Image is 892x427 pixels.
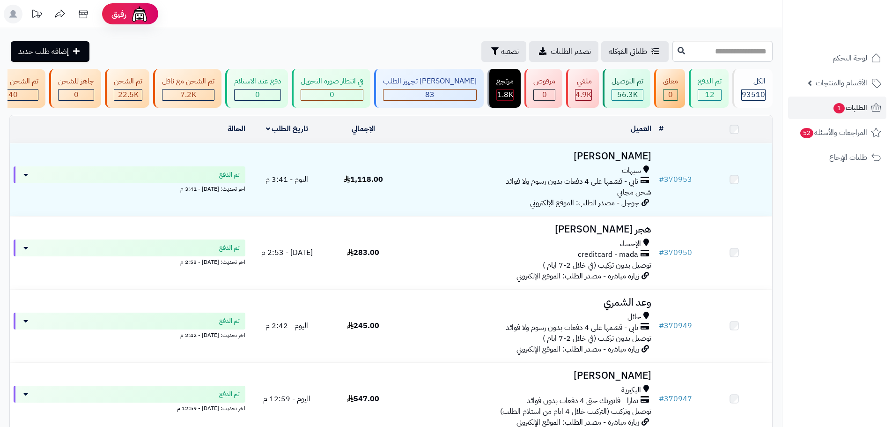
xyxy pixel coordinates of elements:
span: تابي - قسّمها على 4 دفعات بدون رسوم ولا فوائد [506,176,638,187]
a: إضافة طلب جديد [11,41,89,62]
a: طلباتي المُوكلة [601,41,669,62]
span: سيهات [622,165,641,176]
span: شحن مجاني [617,187,651,198]
a: جاهز للشحن 0 [47,69,103,108]
span: 1.8K [497,89,513,100]
div: جاهز للشحن [58,76,94,87]
span: تم الدفع [219,243,240,253]
span: الأقسام والمنتجات [816,76,867,90]
a: # [659,123,663,135]
div: اخر تحديث: [DATE] - 2:53 م [14,256,245,266]
a: تصدير الطلبات [529,41,598,62]
span: 52 [800,128,813,139]
a: مرتجع 1.8K [486,69,523,108]
div: تم الدفع [698,76,722,87]
span: تصفية [501,46,519,57]
div: ملغي [575,76,592,87]
a: الطلبات1 [788,97,886,119]
a: #370949 [659,320,692,331]
img: ai-face.png [130,5,149,23]
span: 4.9K [575,89,591,100]
div: في انتظار صورة التحويل [301,76,363,87]
a: العميل [631,123,651,135]
span: 12 [705,89,715,100]
div: 12 [698,90,721,100]
a: لوحة التحكم [788,47,886,69]
div: [PERSON_NAME] تجهيز الطلب [383,76,477,87]
span: # [659,247,664,258]
a: في انتظار صورة التحويل 0 [290,69,372,108]
span: تم الدفع [219,390,240,399]
a: تم الشحن مع ناقل 7.2K [151,69,223,108]
span: # [659,320,664,331]
span: جوجل - مصدر الطلب: الموقع الإلكتروني [530,197,639,209]
div: تم الشحن [114,76,142,87]
span: طلبات الإرجاع [829,151,867,164]
a: ملغي 4.9K [564,69,601,108]
span: اليوم - 2:42 م [265,320,308,331]
span: توصيل وتركيب (التركيب خلال 4 ايام من استلام الطلب) [500,406,651,417]
span: 93510 [742,89,765,100]
span: الإحساء [620,239,641,249]
span: 245.00 [347,320,379,331]
span: # [659,393,664,405]
div: 83 [383,90,476,100]
a: #370947 [659,393,692,405]
div: 7223 [162,90,214,100]
div: مرفوض [533,76,555,87]
a: تم الشحن 22.5K [103,69,151,108]
div: 0 [534,90,555,100]
a: طلبات الإرجاع [788,146,886,169]
span: 0 [542,89,547,100]
h3: هجر [PERSON_NAME] [405,224,651,235]
a: #370950 [659,247,692,258]
span: توصيل بدون تركيب (في خلال 2-7 ايام ) [543,260,651,271]
span: creditcard - mada [578,249,638,260]
a: [PERSON_NAME] تجهيز الطلب 83 [372,69,486,108]
span: 547.00 [347,393,379,405]
a: الإجمالي [352,123,375,135]
span: رفيق [111,8,126,20]
div: 0 [235,90,280,100]
div: اخر تحديث: [DATE] - 12:59 م [14,403,245,412]
span: اليوم - 3:41 م [265,174,308,185]
a: تم الدفع 12 [687,69,730,108]
span: البكيرية [621,385,641,396]
span: # [659,174,664,185]
span: توصيل بدون تركيب (في خلال 2-7 ايام ) [543,333,651,344]
div: دفع عند الاستلام [234,76,281,87]
span: تمارا - فاتورتك حتى 4 دفعات بدون فوائد [527,396,638,406]
h3: وعد الشمري [405,297,651,308]
a: الكل93510 [730,69,774,108]
a: دفع عند الاستلام 0 [223,69,290,108]
span: تصدير الطلبات [551,46,591,57]
div: اخر تحديث: [DATE] - 2:42 م [14,330,245,339]
span: 83 [425,89,435,100]
span: زيارة مباشرة - مصدر الطلب: الموقع الإلكتروني [516,270,639,282]
span: 0 [330,89,334,100]
span: تم الدفع [219,316,240,326]
span: تم الدفع [219,170,240,180]
div: الكل [741,76,766,87]
img: logo-2.png [828,19,883,39]
span: 0 [668,89,673,100]
div: 1786 [497,90,513,100]
span: [DATE] - 2:53 م [261,247,313,258]
span: 56.3K [617,89,638,100]
span: 22.5K [118,89,139,100]
a: معلق 0 [652,69,687,108]
div: تم الشحن مع ناقل [162,76,214,87]
div: تم التوصيل [612,76,643,87]
a: المراجعات والأسئلة52 [788,121,886,144]
span: 1,118.00 [344,174,383,185]
span: طلباتي المُوكلة [609,46,647,57]
span: 7.2K [180,89,196,100]
div: 0 [301,90,363,100]
a: #370953 [659,174,692,185]
button: تصفية [481,41,526,62]
div: مرتجع [496,76,514,87]
span: اليوم - 12:59 م [263,393,310,405]
a: الحالة [228,123,245,135]
span: زيارة مباشرة - مصدر الطلب: الموقع الإلكتروني [516,344,639,355]
span: لوحة التحكم [833,52,867,65]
